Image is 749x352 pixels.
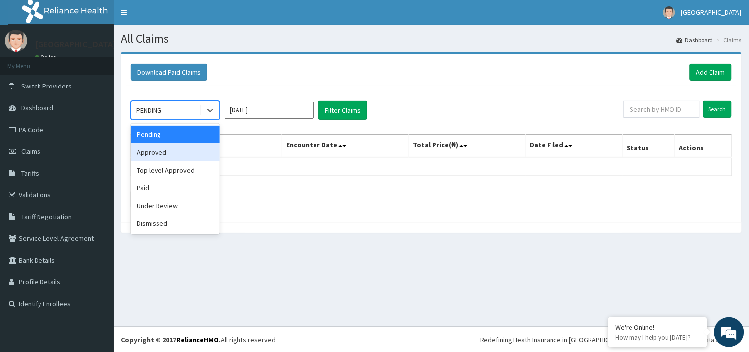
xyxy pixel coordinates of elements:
[225,101,314,119] input: Select Month and Year
[131,143,220,161] div: Approved
[35,40,116,49] p: [GEOGRAPHIC_DATA]
[703,101,732,118] input: Search
[616,333,700,342] p: How may I help you today?
[21,103,53,112] span: Dashboard
[318,101,367,120] button: Filter Claims
[675,135,731,158] th: Actions
[623,135,675,158] th: Status
[526,135,623,158] th: Date Filed
[714,36,742,44] li: Claims
[282,135,409,158] th: Encounter Date
[21,169,39,177] span: Tariffs
[21,82,72,90] span: Switch Providers
[681,8,742,17] span: [GEOGRAPHIC_DATA]
[5,30,27,52] img: User Image
[409,135,526,158] th: Total Price(₦)
[131,215,220,232] div: Dismissed
[136,105,161,115] div: PENDING
[131,161,220,179] div: Top level Approved
[131,126,220,143] div: Pending
[35,54,58,61] a: Online
[677,36,713,44] a: Dashboard
[131,64,207,81] button: Download Paid Claims
[114,327,749,352] footer: All rights reserved.
[131,179,220,197] div: Paid
[21,147,40,156] span: Claims
[21,212,72,221] span: Tariff Negotiation
[176,335,219,344] a: RelianceHMO
[131,197,220,215] div: Under Review
[480,335,742,345] div: Redefining Heath Insurance in [GEOGRAPHIC_DATA] using Telemedicine and Data Science!
[616,323,700,332] div: We're Online!
[624,101,700,118] input: Search by HMO ID
[663,6,675,19] img: User Image
[121,335,221,344] strong: Copyright © 2017 .
[121,32,742,45] h1: All Claims
[690,64,732,81] a: Add Claim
